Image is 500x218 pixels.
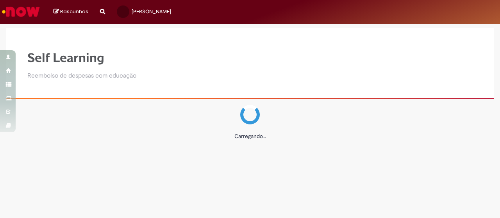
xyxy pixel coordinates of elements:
[1,4,41,19] img: ServiceNow
[54,8,88,16] a: Rascunhos
[60,8,88,15] span: Rascunhos
[27,132,473,140] center: Carregando...
[27,73,136,80] h2: Reembolso de despesas com educação
[27,51,136,65] h1: Self Learning
[132,8,171,15] span: [PERSON_NAME]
